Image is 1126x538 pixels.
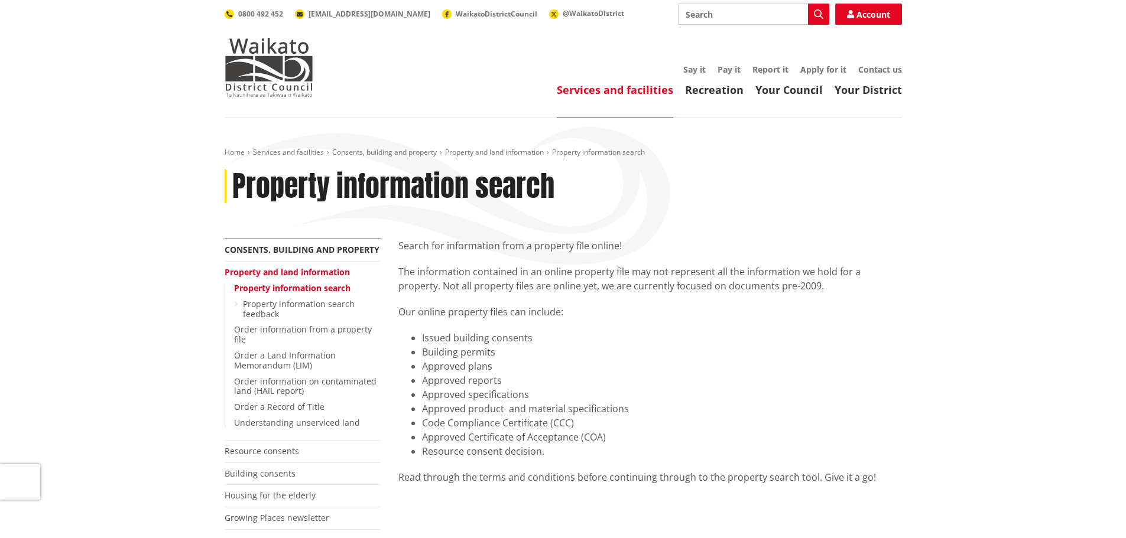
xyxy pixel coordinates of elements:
a: [EMAIL_ADDRESS][DOMAIN_NAME] [295,9,430,19]
li: Issued building consents [422,331,902,345]
a: Growing Places newsletter [225,512,329,523]
iframe: Messenger Launcher [1072,488,1114,531]
p: Search for information from a property file online! [398,239,902,253]
a: Order information from a property file [234,324,372,345]
li: Building permits [422,345,902,359]
a: Understanding unserviced land [234,417,360,428]
a: Recreation [685,83,744,97]
a: Order a Land Information Memorandum (LIM) [234,350,336,371]
a: Pay it [718,64,741,75]
a: Services and facilities [253,147,324,157]
a: Report it [752,64,788,75]
h1: Property information search [232,169,554,204]
a: Home [225,147,245,157]
li: Approved specifications [422,387,902,402]
a: Order information on contaminated land (HAIL report) [234,376,377,397]
a: Property information search [234,282,351,294]
a: Resource consents [225,445,299,457]
span: 0800 492 452 [238,9,283,19]
nav: breadcrumb [225,148,902,158]
a: Housing for the elderly [225,490,316,501]
a: Property and land information [445,147,544,157]
a: Your Council [755,83,823,97]
input: Search input [678,4,829,25]
a: @WaikatoDistrict [549,8,624,18]
a: Property information search feedback [243,298,355,319]
a: Your District [835,83,902,97]
li: Code Compliance Certificate (CCC) [422,416,902,430]
a: Consents, building and property [225,244,379,255]
span: Property information search [552,147,645,157]
a: Say it [683,64,706,75]
a: Contact us [858,64,902,75]
li: Approved reports [422,373,902,387]
a: Building consents [225,468,296,479]
a: Services and facilities [557,83,673,97]
a: Apply for it [800,64,846,75]
li: Approved plans [422,359,902,373]
a: Order a Record of Title [234,401,325,412]
span: WaikatoDistrictCouncil [456,9,537,19]
span: [EMAIL_ADDRESS][DOMAIN_NAME] [309,9,430,19]
p: The information contained in an online property file may not represent all the information we hol... [398,265,902,293]
a: WaikatoDistrictCouncil [442,9,537,19]
a: Consents, building and property [332,147,437,157]
li: Approved Certificate of Acceptance (COA) [422,430,902,444]
span: Our online property files can include: [398,305,563,318]
a: Account [835,4,902,25]
span: @WaikatoDistrict [563,8,624,18]
a: 0800 492 452 [225,9,283,19]
li: Approved product and material specifications [422,402,902,416]
a: Property and land information [225,266,350,278]
li: Resource consent decision. [422,444,902,458]
img: Waikato District Council - Te Kaunihera aa Takiwaa o Waikato [225,38,313,97]
div: Read through the terms and conditions before continuing through to the property search tool. Give... [398,470,902,484]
